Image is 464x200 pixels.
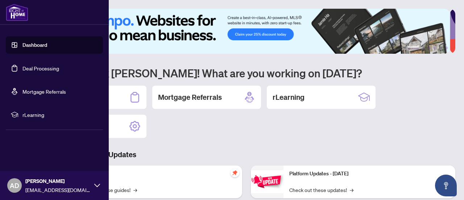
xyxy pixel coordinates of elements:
[428,46,431,49] button: 3
[231,168,239,177] span: pushpin
[133,186,137,194] span: →
[38,66,455,80] h1: Welcome back [PERSON_NAME]! What are you working on [DATE]?
[407,46,419,49] button: 1
[22,42,47,48] a: Dashboard
[22,88,66,95] a: Mortgage Referrals
[22,65,59,72] a: Deal Processing
[251,170,283,193] img: Platform Updates - June 23, 2025
[76,170,236,178] p: Self-Help
[22,111,98,119] span: rLearning
[10,180,19,191] span: AD
[422,46,425,49] button: 2
[435,175,457,196] button: Open asap
[6,4,28,21] img: logo
[38,9,450,54] img: Slide 0
[289,186,353,194] a: Check out these updates!→
[434,46,436,49] button: 4
[38,150,455,160] h3: Brokerage & Industry Updates
[350,186,353,194] span: →
[439,46,442,49] button: 5
[25,186,91,194] span: [EMAIL_ADDRESS][DOMAIN_NAME]
[289,170,449,178] p: Platform Updates - [DATE]
[273,92,304,102] h2: rLearning
[25,177,91,185] span: [PERSON_NAME]
[158,92,222,102] h2: Mortgage Referrals
[445,46,448,49] button: 6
